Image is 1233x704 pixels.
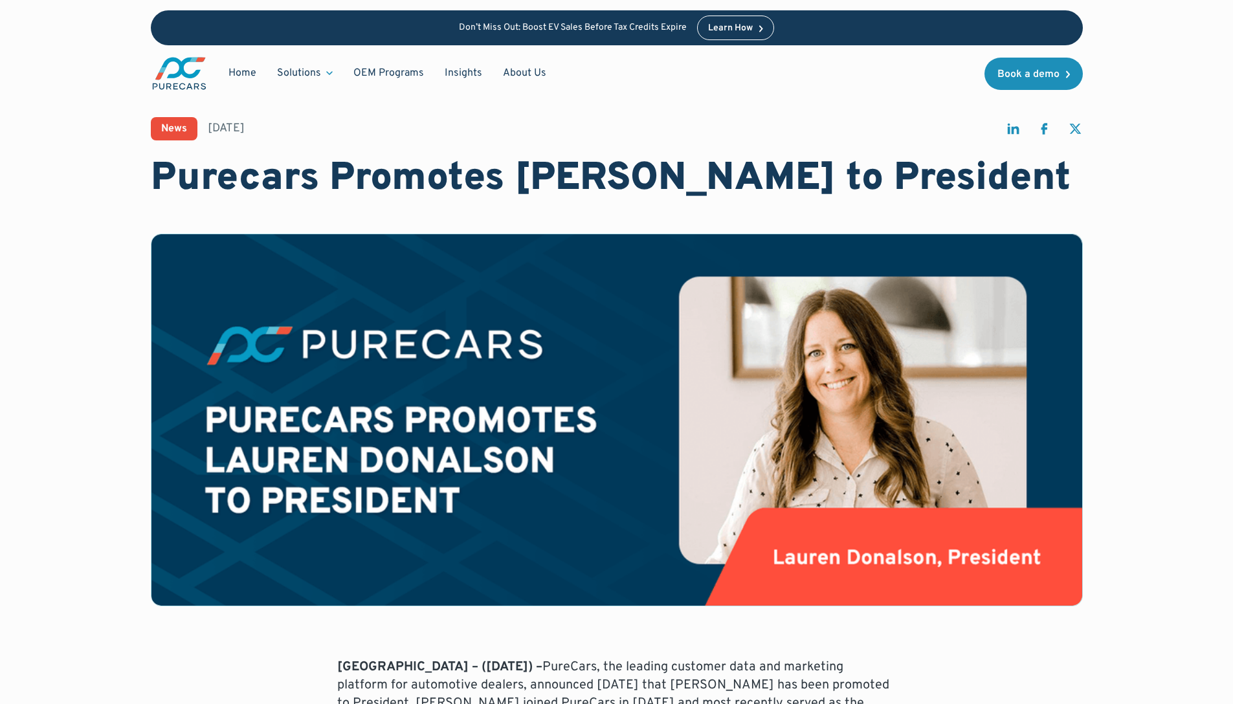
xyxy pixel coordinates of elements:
[161,124,187,134] div: News
[1067,121,1083,142] a: share on twitter
[493,61,557,85] a: About Us
[1005,121,1021,142] a: share on linkedin
[459,23,687,34] p: Don’t Miss Out: Boost EV Sales Before Tax Credits Expire
[277,66,321,80] div: Solutions
[984,58,1083,90] a: Book a demo
[434,61,493,85] a: Insights
[343,61,434,85] a: OEM Programs
[208,120,245,137] div: [DATE]
[1036,121,1052,142] a: share on facebook
[337,659,542,676] strong: [GEOGRAPHIC_DATA] – ([DATE]) –
[151,56,208,91] a: main
[997,69,1060,80] div: Book a demo
[151,156,1083,203] h1: Purecars Promotes [PERSON_NAME] to President
[218,61,267,85] a: Home
[697,16,774,40] a: Learn How
[267,61,343,85] div: Solutions
[708,24,753,33] div: Learn How
[151,56,208,91] img: purecars logo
